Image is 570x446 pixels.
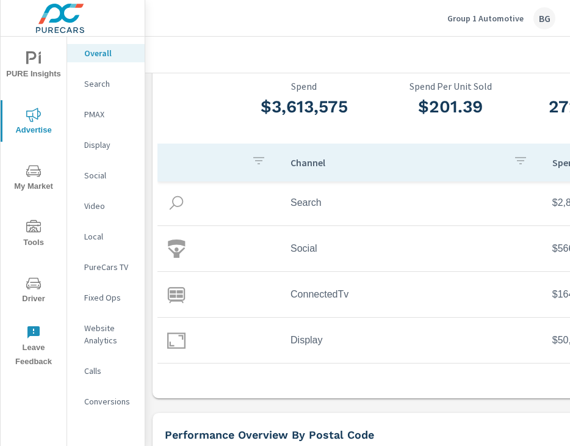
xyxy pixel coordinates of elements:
[67,197,145,215] div: Video
[167,285,186,304] img: icon-connectedtv.svg
[281,371,543,401] td: Video
[67,362,145,380] div: Calls
[290,156,503,169] p: Channel
[377,81,524,92] p: Spend Per Unit Sold
[84,47,135,59] p: Overall
[4,164,63,194] span: My Market
[84,200,135,212] p: Video
[84,322,135,346] p: Website Analytics
[281,325,543,356] td: Display
[167,194,186,212] img: icon-search.svg
[84,139,135,151] p: Display
[377,97,524,117] h3: $201.39
[67,319,145,349] div: Website Analytics
[281,279,543,310] td: ConnectedTv
[165,428,374,441] h5: Performance Overview By Postal Code
[4,325,63,369] span: Leave Feedback
[67,75,145,93] div: Search
[84,169,135,181] p: Social
[84,78,135,90] p: Search
[533,7,555,29] div: BG
[281,233,543,264] td: Social
[67,258,145,276] div: PureCars TV
[167,239,186,258] img: icon-social.svg
[4,276,63,306] span: Driver
[67,136,145,154] div: Display
[281,188,543,218] td: Search
[67,227,145,246] div: Local
[67,288,145,307] div: Fixed Ops
[4,220,63,250] span: Tools
[84,291,135,304] p: Fixed Ops
[84,395,135,408] p: Conversions
[231,97,377,117] h3: $3,613,575
[84,261,135,273] p: PureCars TV
[84,365,135,377] p: Calls
[231,81,377,92] p: Spend
[67,392,145,411] div: Conversions
[84,230,135,243] p: Local
[4,108,63,137] span: Advertise
[84,108,135,120] p: PMAX
[1,37,67,374] div: nav menu
[67,166,145,185] div: Social
[167,331,186,349] img: icon-display.svg
[67,44,145,62] div: Overall
[67,105,145,123] div: PMAX
[447,13,524,24] p: Group 1 Automotive
[4,51,63,81] span: PURE Insights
